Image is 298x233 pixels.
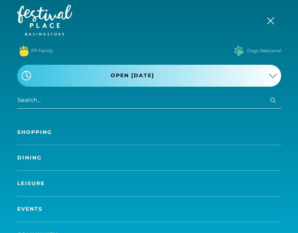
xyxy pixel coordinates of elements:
[263,15,281,25] button: Toggle navigation
[17,65,281,87] button: Open [DATE]
[17,171,281,196] a: Leisure
[17,196,281,222] a: Events
[31,48,53,54] a: FP Family
[247,48,281,54] a: Dogs Welcome!
[17,120,281,145] a: Shopping
[17,145,281,170] a: Dining
[17,5,72,35] img: Festival Place Logo
[111,72,154,79] span: Open [DATE]
[17,92,281,109] input: Search...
